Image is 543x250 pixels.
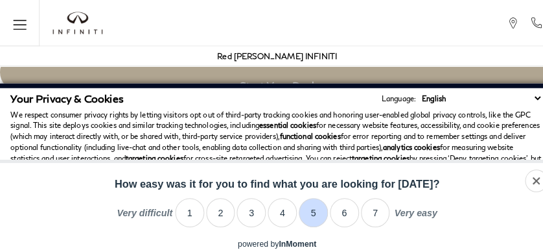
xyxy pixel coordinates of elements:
strong: essential cookies [254,118,310,127]
label: Very difficult [115,203,169,223]
div: Close survey [514,166,537,188]
p: We respect consumer privacy rights by letting visitors opt out of third-party tracking cookies an... [10,107,533,204]
li: 4 [262,194,291,223]
strong: targeting cookies [123,151,179,159]
li: 6 [323,194,352,223]
div: powered by inmoment [233,234,310,244]
li: 7 [354,194,382,223]
select: Language Select [410,91,533,102]
span: Your Privacy & Cookies [10,90,121,103]
a: InMoment [273,234,310,244]
a: infiniti [52,12,100,34]
li: 1 [172,194,200,223]
li: 2 [202,194,231,223]
li: 5 [293,194,321,223]
li: 3 [232,194,260,223]
strong: targeting cookies [345,151,401,159]
a: Red [PERSON_NAME] INFINITI [213,50,330,60]
label: Very easy [386,203,428,223]
strong: functional cookies [274,129,334,138]
div: Language: [374,93,408,100]
span: Start Your Deal [235,77,308,90]
img: INFINITI [52,12,100,34]
strong: analytics cookies [375,140,431,148]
